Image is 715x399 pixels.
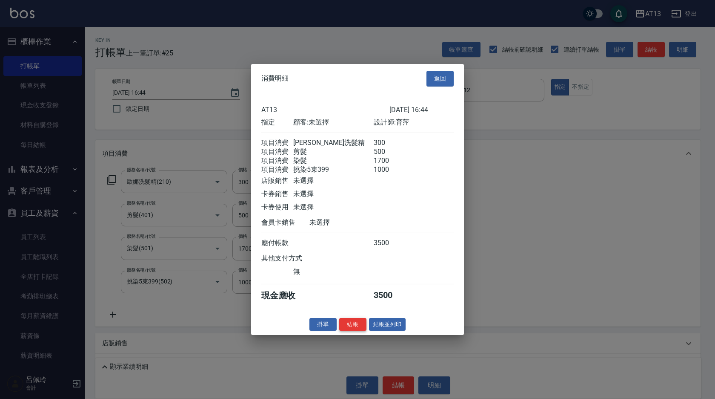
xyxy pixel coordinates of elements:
div: 挑染5束399 [293,165,373,174]
div: 項目消費 [261,165,293,174]
button: 返回 [426,71,454,87]
div: 項目消費 [261,147,293,156]
div: 項目消費 [261,156,293,165]
div: 未選擇 [293,176,373,185]
div: 卡券銷售 [261,189,293,198]
div: 店販銷售 [261,176,293,185]
div: [PERSON_NAME]洗髮精 [293,138,373,147]
div: 3500 [374,289,406,301]
div: [DATE] 16:44 [389,105,454,113]
div: 會員卡銷售 [261,218,309,227]
div: 300 [374,138,406,147]
div: 卡券使用 [261,202,293,211]
div: 1000 [374,165,406,174]
div: 未選擇 [309,218,389,227]
div: 3500 [374,238,406,247]
div: 500 [374,147,406,156]
div: 1700 [374,156,406,165]
div: 未選擇 [293,202,373,211]
button: 結帳並列印 [369,318,406,331]
button: 結帳 [339,318,366,331]
div: 其他支付方式 [261,254,326,263]
div: 顧客: 未選擇 [293,118,373,127]
div: 染髮 [293,156,373,165]
div: AT13 [261,105,389,113]
div: 未選擇 [293,189,373,198]
button: 掛單 [309,318,337,331]
div: 項目消費 [261,138,293,147]
div: 現金應收 [261,289,309,301]
div: 指定 [261,118,293,127]
div: 應付帳款 [261,238,293,247]
div: 剪髮 [293,147,373,156]
div: 無 [293,267,373,276]
div: 設計師: 育萍 [374,118,454,127]
span: 消費明細 [261,74,289,83]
